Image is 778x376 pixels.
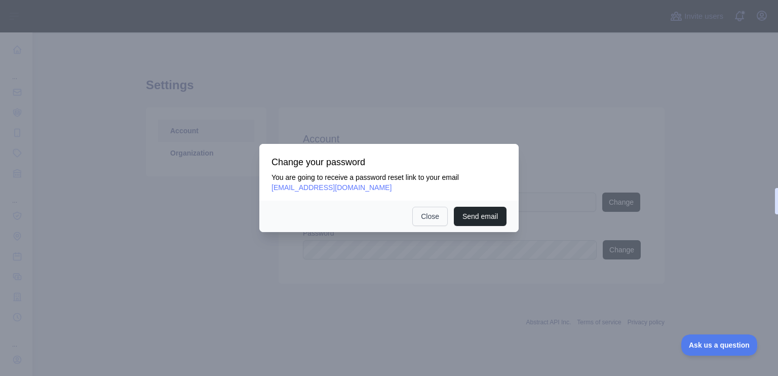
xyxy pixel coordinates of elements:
[271,156,507,168] h3: Change your password
[412,207,448,226] button: Close
[681,334,758,356] iframe: Toggle Customer Support
[454,207,507,226] button: Send email
[271,172,507,193] p: You are going to receive a password reset link to your email
[271,183,392,192] span: [EMAIL_ADDRESS][DOMAIN_NAME]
